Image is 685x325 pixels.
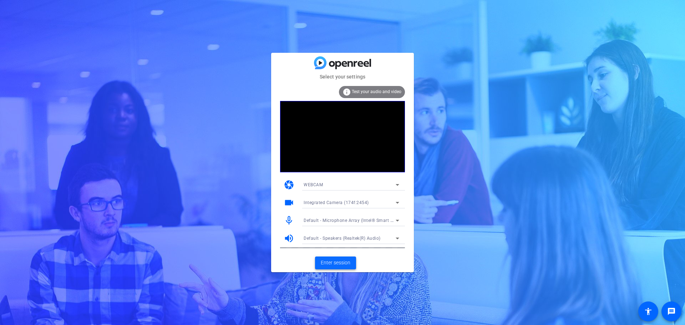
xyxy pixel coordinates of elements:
mat-icon: mic_none [284,215,294,226]
mat-icon: camera [284,179,294,190]
span: Default - Microphone Array (Intel® Smart Sound Technology for Digital Microphones) [304,217,481,223]
mat-icon: message [667,307,676,316]
mat-icon: volume_up [284,233,294,244]
mat-icon: accessibility [644,307,653,316]
mat-icon: videocam [284,197,294,208]
span: Integrated Camera (174f:2454) [304,200,369,205]
button: Enter session [315,257,356,269]
mat-icon: info [342,88,351,96]
span: Default - Speakers (Realtek(R) Audio) [304,236,381,241]
span: Enter session [321,259,350,266]
span: Test your audio and video [352,89,401,94]
mat-card-subtitle: Select your settings [271,73,414,81]
span: WEBCAM [304,182,323,187]
img: blue-gradient.svg [314,56,371,69]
